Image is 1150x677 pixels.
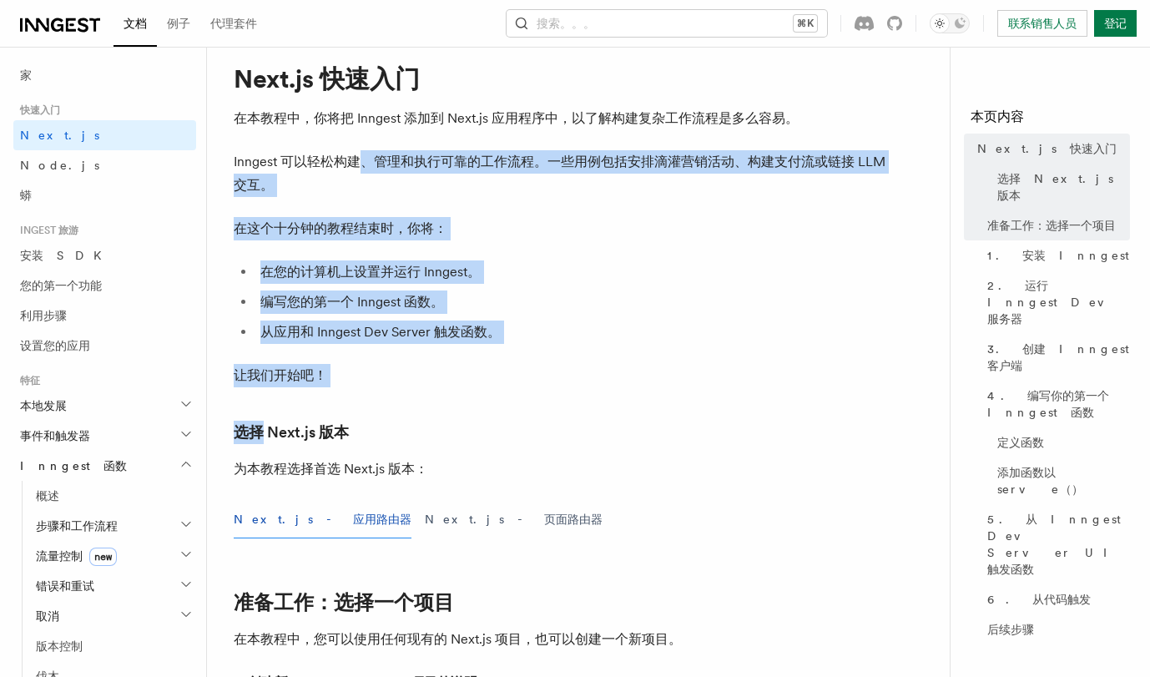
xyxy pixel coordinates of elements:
[36,549,117,563] font: 流量控制
[29,631,196,661] a: 版本控制
[29,601,196,631] button: 取消
[13,240,196,270] a: 安装 SDK
[981,504,1130,584] a: 5. 从 Inngest Dev Server UI 触发函数
[20,459,127,472] font: Inngest 函数
[20,68,32,82] font: 家
[987,219,1116,232] font: 准备工作：选择一个项目
[13,391,196,421] button: 本地发展
[20,159,99,172] span: Node.js
[260,324,501,340] font: 从应用和 Inngest Dev Server 触发函数。
[29,511,196,541] button: 步骤和工作流程
[20,429,90,442] font: 事件和触发器
[234,110,799,126] font: 在本教程中，你将把 Inngest 添加到 Next.js 应用程序中，以了解构建复杂工作流程是多么容易。
[20,279,102,292] font: 您的第一个功能
[987,513,1122,576] font: 5. 从 Inngest Dev Server UI 触发函数
[987,279,1130,326] font: 2. 运行 Inngest Dev 服务器
[981,210,1130,240] a: 准备工作：选择一个项目
[981,270,1130,334] a: 2. 运行 Inngest Dev 服务器
[234,63,420,93] font: Next.js 快速入门
[36,579,94,593] font: 错误和重试
[260,294,444,310] font: 编写您的第一个 Inngest 函数。
[537,17,595,30] font: 搜索。。。
[124,17,147,30] font: 文档
[981,334,1130,381] a: 3. 创建 Inngest 客户端
[20,189,32,202] font: 蟒
[997,172,1113,202] font: 选择 Next.js 版本
[13,301,196,331] a: 利用步骤
[507,10,827,37] button: 搜索。。。⌘K
[113,5,157,47] a: 文档
[13,451,196,481] button: Inngest 函数
[20,309,67,322] font: 利用步骤
[20,104,60,116] font: 快速入门
[13,421,196,451] button: 事件和触发器
[1008,17,1077,30] font: 联系销售人员
[977,142,1117,155] font: Next.js 快速入门
[991,164,1130,210] a: 选择 Next.js 版本
[29,481,196,511] a: 概述
[157,5,200,45] a: 例子
[991,427,1130,457] a: 定义函数
[13,331,196,361] a: 设置您的应用
[20,225,78,236] font: INGEST 旅游
[210,17,257,30] font: 代理套件
[997,436,1044,449] font: 定义函数
[987,389,1109,419] font: 4. 编写你的第一个 Inngest 函数
[234,421,349,444] a: 选择 Next.js 版本
[13,60,196,90] a: 家
[991,457,1130,504] a: 添加函数以 serve（）
[981,614,1130,644] a: 后续步骤
[234,220,447,236] font: 在这个十分钟的教程结束时，你将：
[981,381,1130,427] a: 4. 编写你的第一个 Inngest 函数
[997,10,1087,37] a: 联系销售人员
[987,593,1091,606] font: 6. 从代码触发
[234,590,454,614] font: 准备工作：选择一个项目
[234,423,349,441] font: 选择 Next.js 版本
[13,120,196,150] a: Next.js
[200,5,267,45] a: 代理套件
[20,129,99,142] span: Next.js
[987,249,1129,262] font: 1. 安装 Inngest
[425,513,603,526] font: Next.js - 页面路由器
[987,342,1129,372] font: 3. 创建 Inngest 客户端
[89,548,117,566] span: new
[29,541,196,571] button: 流量控制new
[36,609,59,623] font: 取消
[987,623,1034,636] font: 后续步骤
[20,339,90,352] font: 设置您的应用
[167,17,190,30] font: 例子
[1094,10,1137,37] a: 登记
[20,399,67,412] font: 本地发展
[13,270,196,301] a: 您的第一个功能
[981,584,1130,614] a: 6. 从代码触发
[234,154,885,193] font: Inngest 可以轻松构建、管理和执行可靠的工作流程。一些用例包括安排滴灌营销活动、构建支付流或链接 LLM 交互。
[1104,17,1127,30] font: 登记
[930,13,970,33] button: Toggle dark mode
[794,15,817,32] kbd: ⌘K
[971,109,1024,124] font: 本页内容
[234,367,327,383] font: 让我们开始吧！
[971,134,1130,164] a: Next.js 快速入门
[234,461,428,477] font: 为本教程选择首选 Next.js 版本：
[36,639,83,653] font: 版本控制
[36,519,118,533] font: 步骤和工作流程
[260,264,481,280] font: 在您的计算机上设置并运行 Inngest。
[36,489,59,503] font: 概述
[234,591,454,614] a: 准备工作：选择一个项目
[997,466,1083,496] font: 添加函数以 serve（）
[234,631,682,647] font: 在本教程中，您可以使用任何现有的 Next.js 项目，也可以创建一个新项目。
[13,150,196,180] a: Node.js
[981,240,1130,270] a: 1. 安装 Inngest
[20,249,112,262] font: 安装 SDK
[20,375,40,386] font: 特征
[29,571,196,601] button: 错误和重试
[13,180,196,210] a: 蟒
[234,513,411,526] font: Next.js - 应用路由器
